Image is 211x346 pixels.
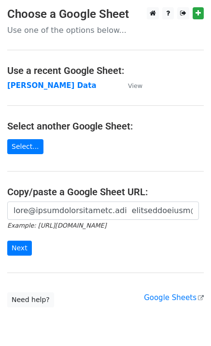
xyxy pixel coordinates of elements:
h4: Select another Google Sheet: [7,120,204,132]
p: Use one of the options below... [7,25,204,35]
h3: Choose a Google Sheet [7,7,204,21]
a: View [118,81,142,90]
a: [PERSON_NAME] Data [7,81,97,90]
h4: Copy/paste a Google Sheet URL: [7,186,204,198]
input: Next [7,241,32,256]
a: Select... [7,139,43,154]
small: Example: [URL][DOMAIN_NAME] [7,222,106,229]
a: Google Sheets [144,293,204,302]
input: Paste your Google Sheet URL here [7,202,199,220]
a: Need help? [7,292,54,307]
h4: Use a recent Google Sheet: [7,65,204,76]
small: View [128,82,142,89]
